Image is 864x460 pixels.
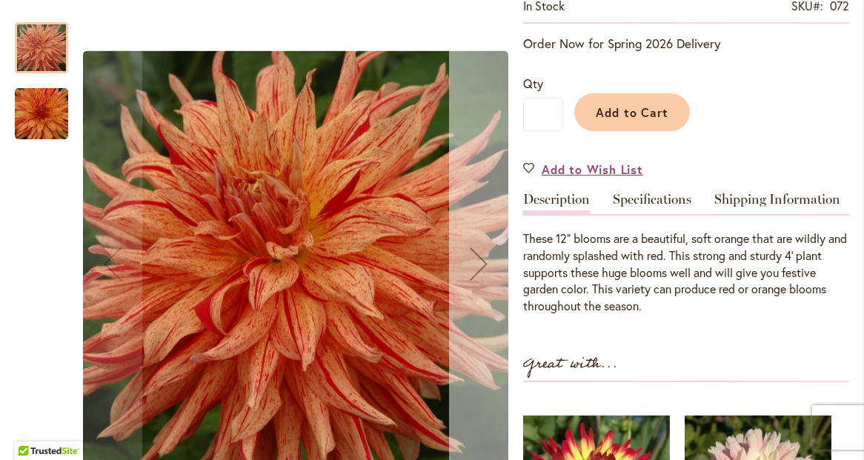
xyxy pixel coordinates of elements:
a: Description [523,193,590,214]
a: Shipping Information [714,193,840,214]
p: Order Now for Spring 2026 Delivery [523,35,849,53]
a: Add to Wish List [523,161,643,178]
span: Add to Wish List [542,161,643,178]
span: Qty [523,76,543,91]
strong: Great with... [523,352,618,376]
span: Add to Cart [596,104,669,120]
iframe: Launch Accessibility Center [11,407,53,449]
a: Specifications [613,193,691,214]
div: Maniac [15,7,83,73]
div: Maniac [15,73,68,139]
button: Add to Cart [574,93,690,131]
div: These 12" blooms are a beautiful, soft orange that are wildly and randomly splashed with red. Thi... [523,230,849,315]
div: Detailed Product Info [523,193,849,315]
